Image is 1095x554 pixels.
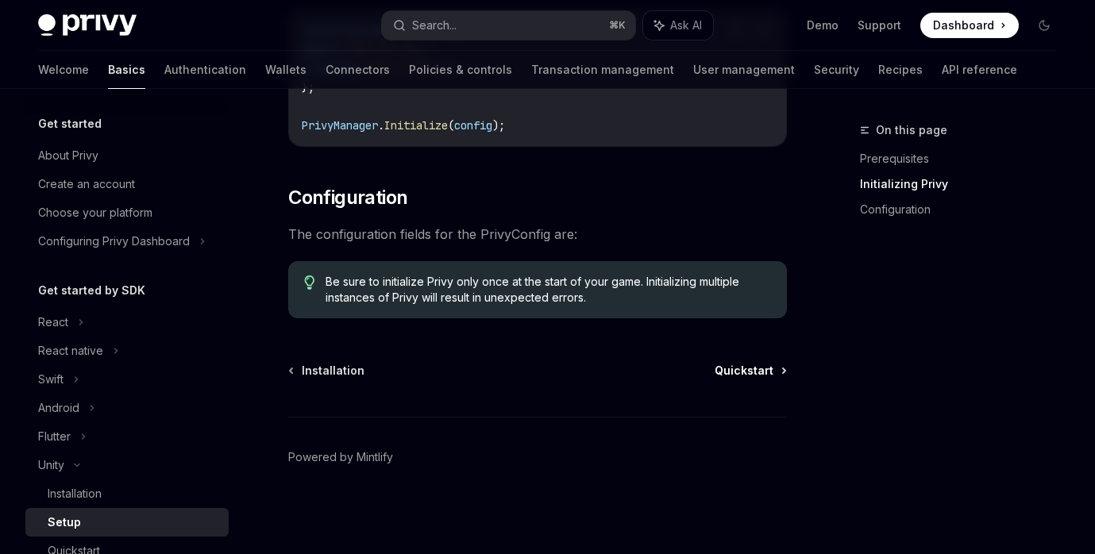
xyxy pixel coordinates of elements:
div: Android [38,398,79,417]
div: Setup [48,513,81,532]
svg: Tip [304,275,315,290]
span: Dashboard [933,17,994,33]
div: Configuring Privy Dashboard [38,232,190,251]
img: dark logo [38,14,137,37]
span: ⌘ K [609,19,626,32]
h5: Get started [38,114,102,133]
div: Flutter [38,427,71,446]
a: Security [814,51,859,89]
a: Quickstart [715,363,785,379]
a: Powered by Mintlify [288,449,393,465]
span: The configuration fields for the PrivyConfig are: [288,223,787,245]
a: Dashboard [920,13,1019,38]
a: Choose your platform [25,198,229,227]
div: Unity [38,456,64,475]
a: About Privy [25,141,229,170]
span: ); [492,118,505,133]
div: Choose your platform [38,203,152,222]
div: Installation [48,484,102,503]
a: API reference [942,51,1017,89]
a: Wallets [265,51,307,89]
h5: Get started by SDK [38,281,145,300]
span: ( [448,118,454,133]
a: Initializing Privy [860,171,1070,197]
a: Connectors [326,51,390,89]
button: Ask AI [643,11,713,40]
a: Policies & controls [409,51,512,89]
span: . [378,118,384,133]
a: Installation [25,479,229,508]
a: Create an account [25,170,229,198]
span: Quickstart [715,363,773,379]
div: Search... [412,16,457,35]
a: Installation [290,363,364,379]
span: Be sure to initialize Privy only once at the start of your game. Initializing multiple instances ... [326,274,771,306]
button: Toggle dark mode [1031,13,1057,38]
div: React native [38,341,103,360]
span: Configuration [288,185,407,210]
a: User management [693,51,795,89]
span: Initialize [384,118,448,133]
a: Welcome [38,51,89,89]
div: Create an account [38,175,135,194]
a: Authentication [164,51,246,89]
a: Transaction management [531,51,674,89]
div: Swift [38,370,64,389]
a: Prerequisites [860,146,1070,171]
span: config [454,118,492,133]
a: Support [858,17,901,33]
span: PrivyManager [302,118,378,133]
a: Setup [25,508,229,537]
button: Search...⌘K [382,11,635,40]
a: Demo [807,17,839,33]
div: About Privy [38,146,98,165]
div: React [38,313,68,332]
span: Installation [302,363,364,379]
a: Configuration [860,197,1070,222]
a: Recipes [878,51,923,89]
span: Ask AI [670,17,702,33]
span: On this page [876,121,947,140]
a: Basics [108,51,145,89]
